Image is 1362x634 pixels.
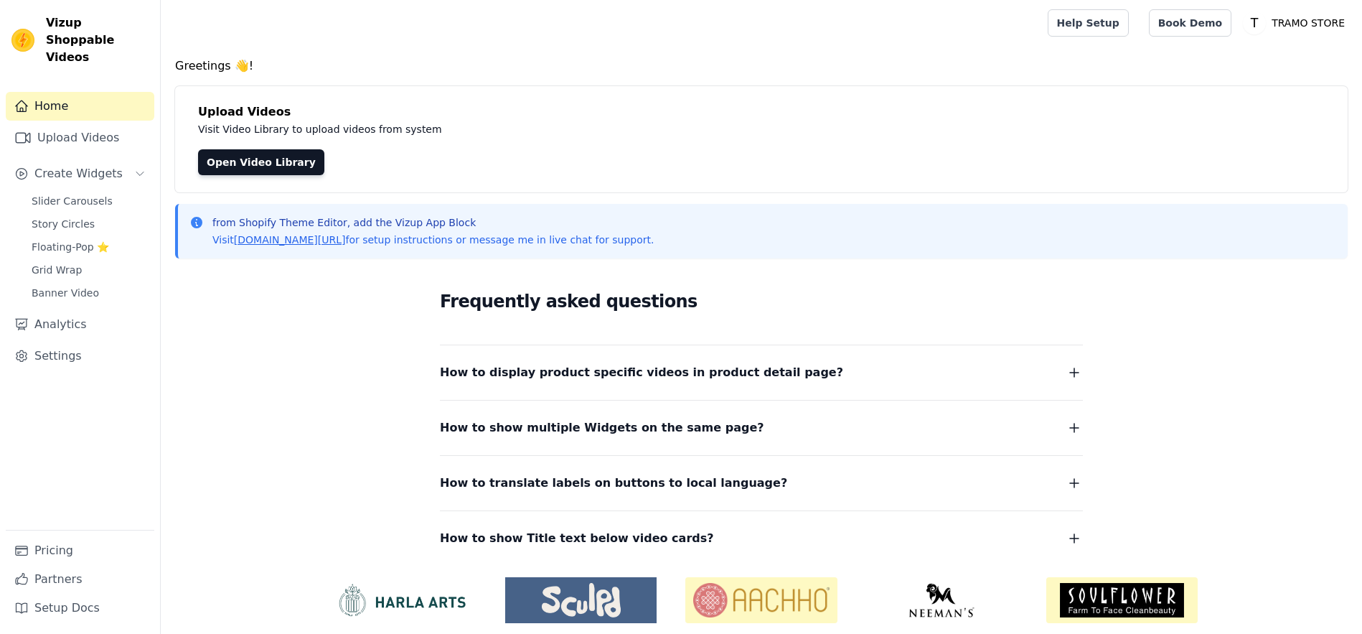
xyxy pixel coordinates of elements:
a: Setup Docs [6,594,154,623]
a: Story Circles [23,214,154,234]
img: Aachho [685,577,837,623]
h4: Greetings 👋! [175,57,1348,75]
img: Sculpd US [505,583,657,617]
button: How to display product specific videos in product detail page? [440,363,1083,383]
a: [DOMAIN_NAME][URL] [234,234,346,246]
img: Vizup [11,29,34,52]
span: Story Circles [32,217,95,231]
h4: Upload Videos [198,103,1325,121]
button: Create Widgets [6,159,154,188]
p: Visit Video Library to upload videos from system [198,121,841,138]
text: T [1250,16,1259,30]
span: How to show Title text below video cards? [440,528,714,549]
a: Banner Video [23,283,154,303]
a: Grid Wrap [23,260,154,280]
span: How to translate labels on buttons to local language? [440,473,787,493]
a: Open Video Library [198,149,324,175]
a: Settings [6,342,154,370]
a: Partners [6,565,154,594]
a: Analytics [6,310,154,339]
img: Soulflower [1046,577,1198,623]
button: How to translate labels on buttons to local language? [440,473,1083,493]
button: How to show Title text below video cards? [440,528,1083,549]
button: How to show multiple Widgets on the same page? [440,418,1083,438]
span: Banner Video [32,286,99,300]
a: Slider Carousels [23,191,154,211]
a: Book Demo [1149,9,1231,37]
a: Help Setup [1048,9,1129,37]
p: TRAMO STORE [1266,10,1351,36]
button: T TRAMO STORE [1243,10,1351,36]
a: Pricing [6,536,154,565]
span: Grid Wrap [32,263,82,277]
img: Neeman's [866,583,1018,617]
a: Home [6,92,154,121]
p: from Shopify Theme Editor, add the Vizup App Block [212,215,654,230]
span: How to display product specific videos in product detail page? [440,363,843,383]
span: How to show multiple Widgets on the same page? [440,418,764,438]
span: Slider Carousels [32,194,113,208]
span: Vizup Shoppable Videos [46,14,149,66]
p: Visit for setup instructions or message me in live chat for support. [212,233,654,247]
a: Floating-Pop ⭐ [23,237,154,257]
h2: Frequently asked questions [440,287,1083,316]
span: Floating-Pop ⭐ [32,240,109,254]
img: HarlaArts [325,583,476,617]
a: Upload Videos [6,123,154,152]
span: Create Widgets [34,165,123,182]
